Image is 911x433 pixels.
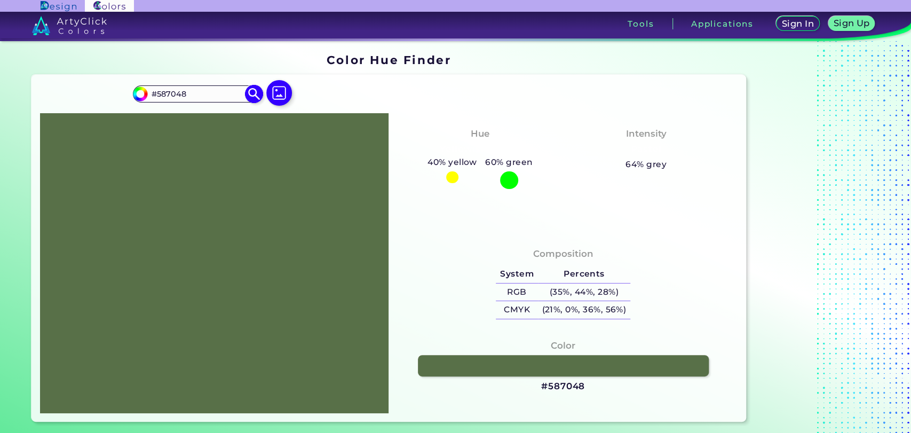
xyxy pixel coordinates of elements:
[835,19,868,27] h5: Sign Up
[691,20,754,28] h3: Applications
[626,143,666,156] h3: Pastel
[32,16,107,35] img: logo_artyclick_colors_white.svg
[830,17,873,30] a: Sign Up
[148,86,247,101] input: type color..
[481,155,537,169] h5: 60% green
[625,158,667,171] h5: 64% grey
[41,1,76,11] img: ArtyClick Design logo
[541,380,585,393] h3: #587048
[327,52,451,68] h1: Color Hue Finder
[533,246,593,262] h4: Composition
[538,265,630,283] h5: Percents
[625,126,666,141] h4: Intensity
[435,143,525,156] h3: Yellowish Green
[496,265,537,283] h5: System
[538,284,630,301] h5: (35%, 44%, 28%)
[266,80,292,106] img: icon picture
[551,338,575,353] h4: Color
[628,20,654,28] h3: Tools
[245,84,264,103] img: icon search
[423,155,481,169] h5: 40% yellow
[778,17,818,30] a: Sign In
[471,126,489,141] h4: Hue
[783,20,812,28] h5: Sign In
[496,301,537,319] h5: CMYK
[496,284,537,301] h5: RGB
[538,301,630,319] h5: (21%, 0%, 36%, 56%)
